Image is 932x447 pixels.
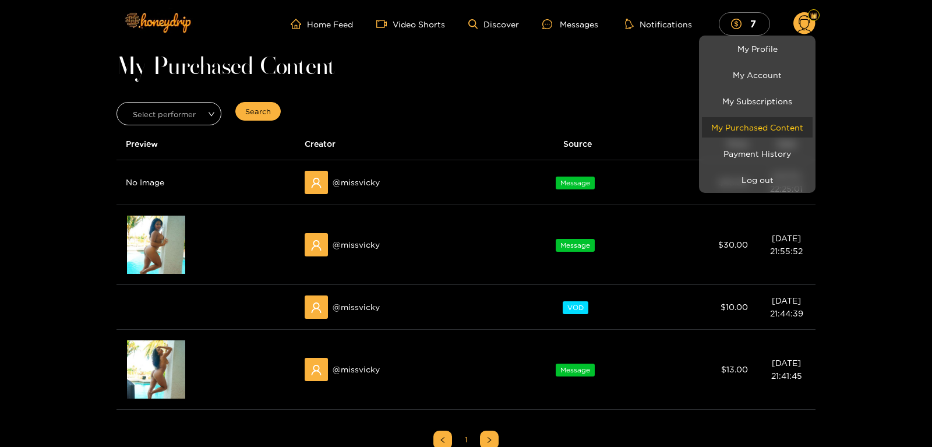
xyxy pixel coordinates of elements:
[702,143,813,164] a: Payment History
[702,170,813,190] button: Log out
[702,91,813,111] a: My Subscriptions
[702,38,813,59] a: My Profile
[702,117,813,138] a: My Purchased Content
[702,65,813,85] a: My Account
